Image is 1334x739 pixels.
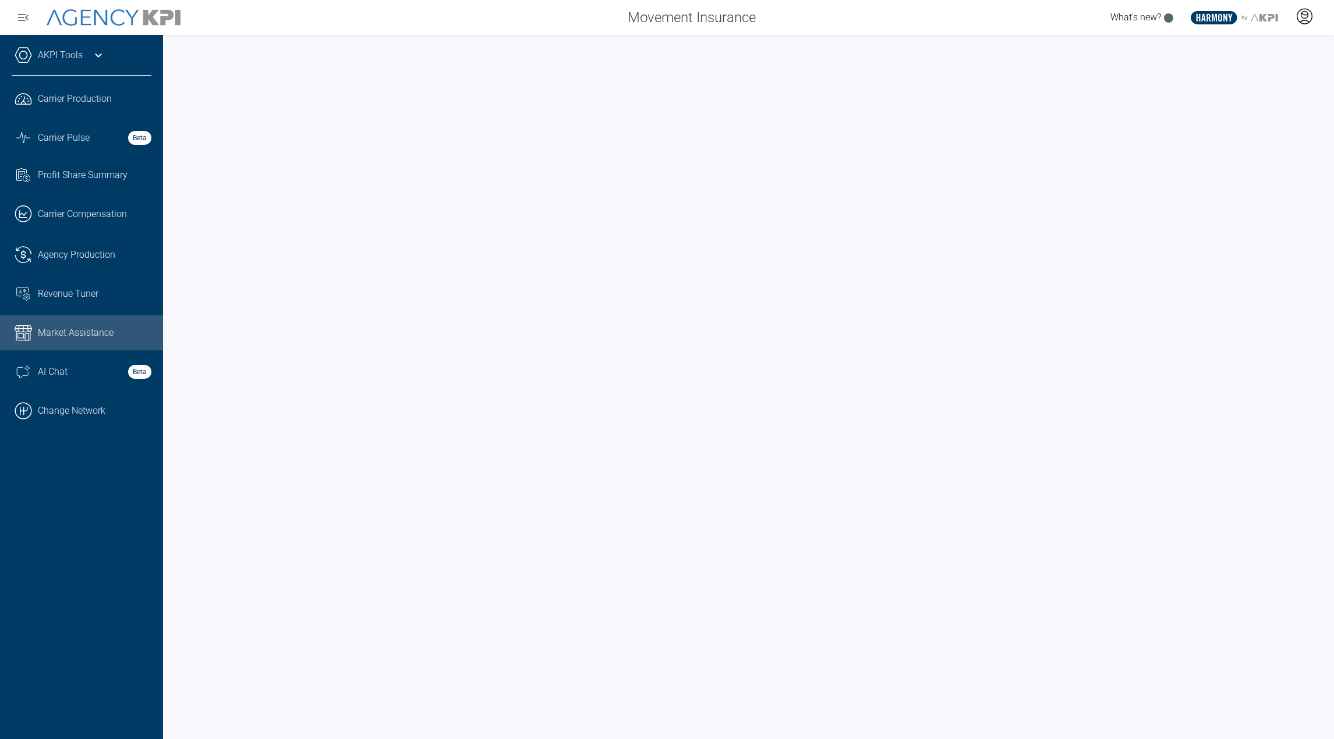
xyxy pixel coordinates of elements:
[38,92,112,106] span: Carrier Production
[38,287,98,301] span: Revenue Tuner
[38,248,115,262] span: Agency Production
[128,131,151,145] strong: Beta
[47,9,181,26] img: AgencyKPI
[38,207,127,221] span: Carrier Compensation
[38,326,114,340] span: Market Assistance
[38,131,90,145] span: Carrier Pulse
[38,365,68,379] span: AI Chat
[128,365,151,379] strong: Beta
[628,7,756,28] span: Movement Insurance
[38,48,83,62] a: AKPI Tools
[1110,12,1161,23] span: What's new?
[38,168,128,182] span: Profit Share Summary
